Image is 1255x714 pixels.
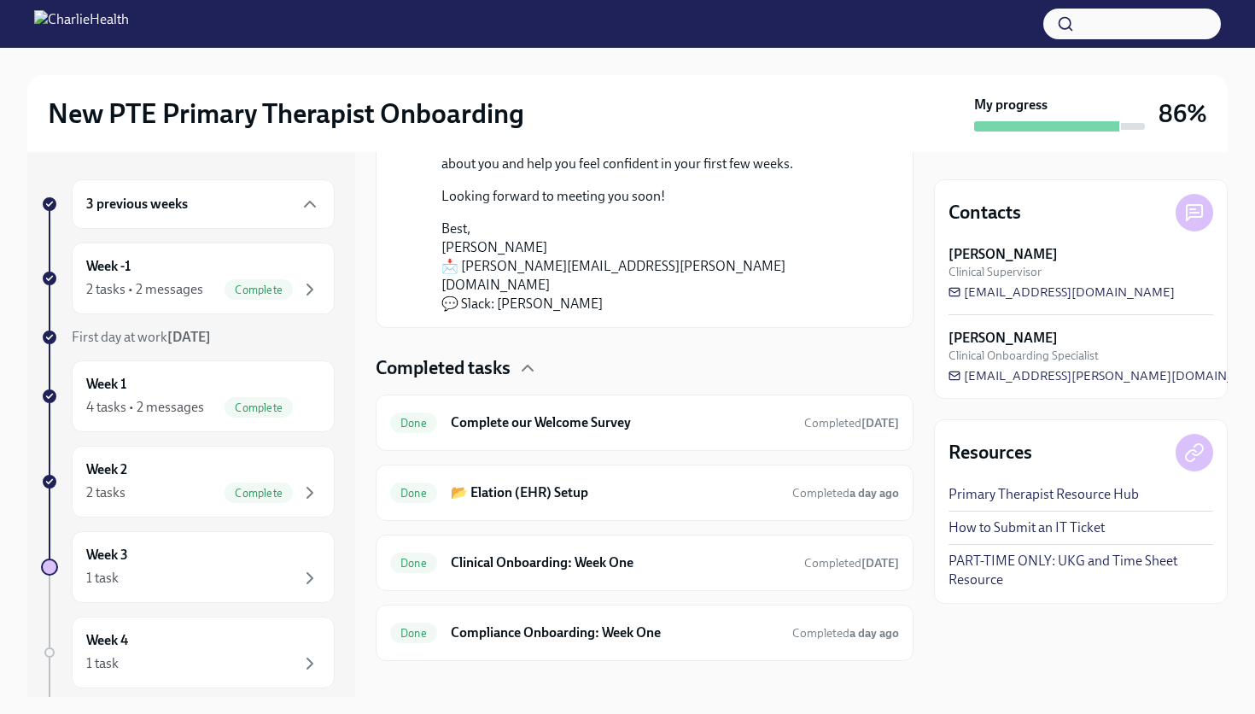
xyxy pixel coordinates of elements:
[86,483,125,502] div: 2 tasks
[41,531,335,603] a: Week 31 task
[861,416,899,430] strong: [DATE]
[86,654,119,673] div: 1 task
[451,413,791,432] h6: Complete our Welcome Survey
[949,200,1021,225] h4: Contacts
[949,485,1139,504] a: Primary Therapist Resource Hub
[225,284,293,296] span: Complete
[804,555,899,571] span: October 2nd, 2025 14:57
[41,617,335,688] a: Week 41 task
[949,518,1105,537] a: How to Submit an IT Ticket
[390,557,437,570] span: Done
[390,619,899,647] a: DoneCompliance Onboarding: Week OneCompleteda day ago
[390,549,899,576] a: DoneClinical Onboarding: Week OneCompleted[DATE]
[441,187,872,206] p: Looking forward to meeting you soon!
[225,401,293,414] span: Complete
[451,483,779,502] h6: 📂 Elation (EHR) Setup
[376,355,511,381] h4: Completed tasks
[86,280,203,299] div: 2 tasks • 2 messages
[86,631,128,650] h6: Week 4
[949,329,1058,348] strong: [PERSON_NAME]
[225,487,293,500] span: Complete
[41,446,335,518] a: Week 22 tasksComplete
[72,179,335,229] div: 3 previous weeks
[792,625,899,641] span: September 30th, 2025 17:12
[792,626,899,641] span: Completed
[949,552,1213,589] a: PART-TIME ONLY: UKG and Time Sheet Resource
[849,486,899,500] strong: a day ago
[86,569,119,588] div: 1 task
[804,556,899,571] span: Completed
[451,553,791,572] h6: Clinical Onboarding: Week One
[86,546,128,565] h6: Week 3
[86,398,204,417] div: 4 tasks • 2 messages
[949,264,1042,280] span: Clinical Supervisor
[72,329,211,345] span: First day at work
[390,487,437,500] span: Done
[441,219,872,313] p: Best, [PERSON_NAME] 📩 [PERSON_NAME][EMAIL_ADDRESS][PERSON_NAME][DOMAIN_NAME] 💬 Slack: [PERSON_NAME]
[792,486,899,500] span: Completed
[949,284,1175,301] a: [EMAIL_ADDRESS][DOMAIN_NAME]
[390,627,437,640] span: Done
[390,417,437,430] span: Done
[949,348,1099,364] span: Clinical Onboarding Specialist
[804,416,899,430] span: Completed
[390,479,899,506] a: Done📂 Elation (EHR) SetupCompleteda day ago
[167,329,211,345] strong: [DATE]
[949,440,1032,465] h4: Resources
[949,245,1058,264] strong: [PERSON_NAME]
[451,623,779,642] h6: Compliance Onboarding: Week One
[1159,98,1207,129] h3: 86%
[86,375,126,394] h6: Week 1
[861,556,899,571] strong: [DATE]
[390,409,899,436] a: DoneComplete our Welcome SurveyCompleted[DATE]
[41,243,335,314] a: Week -12 tasks • 2 messagesComplete
[86,257,131,276] h6: Week -1
[41,328,335,347] a: First day at work[DATE]
[376,355,914,381] div: Completed tasks
[48,97,524,131] h2: New PTE Primary Therapist Onboarding
[34,10,129,38] img: CharlieHealth
[41,360,335,432] a: Week 14 tasks • 2 messagesComplete
[86,460,127,479] h6: Week 2
[86,195,188,214] h6: 3 previous weeks
[849,626,899,641] strong: a day ago
[974,96,1048,114] strong: My progress
[804,415,899,431] span: September 16th, 2025 15:49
